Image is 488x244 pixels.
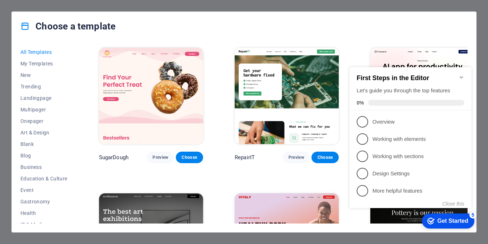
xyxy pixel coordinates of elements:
div: 5 [123,155,130,162]
button: My Templates [20,58,67,69]
button: Business [20,161,67,173]
button: IT & Media [20,219,67,230]
span: Preview [288,155,304,160]
button: Trending [20,81,67,92]
div: Get Started 5 items remaining, 0% complete [75,157,128,172]
span: Gastronomy [20,199,67,204]
p: Working with sections [26,96,112,103]
span: Event [20,187,67,193]
span: Education & Culture [20,176,67,181]
span: Multipager [20,107,67,112]
div: Get Started [91,161,122,167]
li: Overview [3,56,125,74]
span: Preview [152,155,168,160]
h4: Choose a template [20,20,116,32]
p: RepairIT [235,154,255,161]
button: Gastronomy [20,196,67,207]
li: Working with elements [3,74,125,91]
span: Blank [20,141,67,147]
img: RepairIT [235,48,339,144]
p: SugarDough [99,154,128,161]
span: IT & Media [20,222,67,227]
div: Minimize checklist [112,18,118,23]
span: Business [20,164,67,170]
span: Choose [182,155,197,160]
p: More helpful features [26,130,112,138]
span: Art & Design [20,130,67,135]
img: SugarDough [99,48,203,144]
p: Design Settings [26,113,112,121]
span: Landingpage [20,95,67,101]
button: Landingpage [20,92,67,104]
span: Blog [20,153,67,158]
button: Health [20,207,67,219]
button: Blank [20,138,67,150]
span: Onepager [20,118,67,124]
button: Close this [96,144,118,150]
button: Art & Design [20,127,67,138]
span: Choose [317,155,333,160]
button: Event [20,184,67,196]
button: New [20,69,67,81]
button: Blog [20,150,67,161]
button: Choose [311,152,339,163]
button: Preview [283,152,310,163]
div: Let's guide you through the top features [10,30,118,38]
span: Health [20,210,67,216]
span: My Templates [20,61,67,66]
span: New [20,72,67,78]
button: Preview [147,152,174,163]
p: Working with elements [26,79,112,86]
span: All Templates [20,49,67,55]
h2: First Steps in the Editor [10,18,118,25]
button: Multipager [20,104,67,115]
li: Working with sections [3,91,125,108]
p: Overview [26,61,112,69]
button: Onepager [20,115,67,127]
button: Choose [176,152,203,163]
li: Design Settings [3,108,125,125]
img: Peoneera [370,48,474,144]
span: 0% [10,43,22,49]
span: Trending [20,84,67,89]
li: More helpful features [3,125,125,143]
button: Education & Culture [20,173,67,184]
button: All Templates [20,46,67,58]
